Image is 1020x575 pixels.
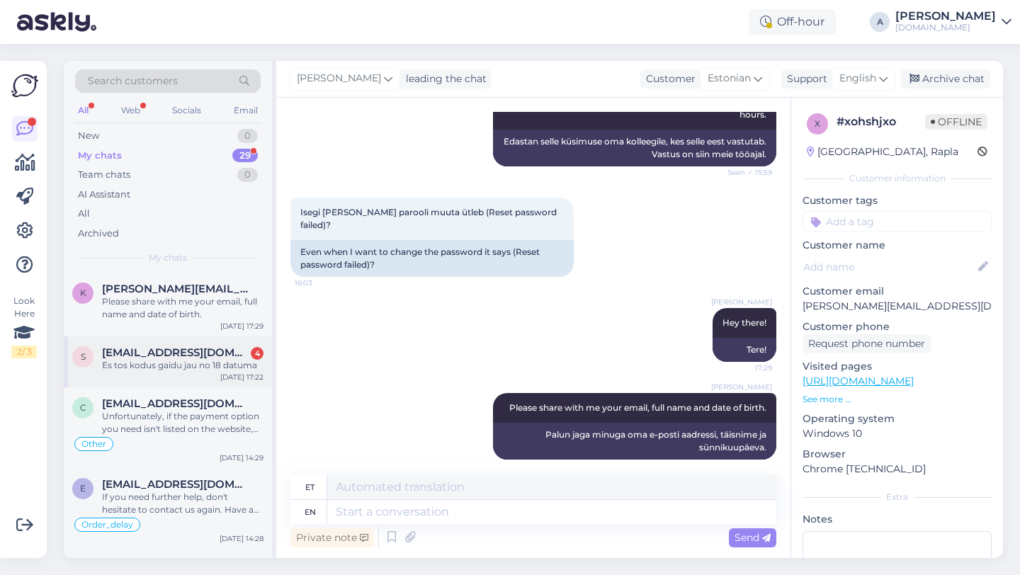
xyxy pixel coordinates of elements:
span: Other [81,440,106,448]
div: Customer [640,72,696,86]
p: Customer email [803,284,992,299]
p: Customer name [803,238,992,253]
div: leading the chat [400,72,487,86]
div: Customer information [803,172,992,185]
p: Windows 10 [803,426,992,441]
div: Email [231,101,261,120]
div: Team chats [78,168,130,182]
span: c [80,402,86,413]
span: 17:29 [719,460,772,471]
span: ev4@inbox.lv [102,478,249,491]
div: Support [781,72,827,86]
div: All [78,207,90,221]
div: [PERSON_NAME] [895,11,996,22]
div: AI Assistant [78,188,130,202]
div: Unfortunately, if the payment option you need isn't listed on the website, there's nothing we can... [102,410,263,435]
input: Add name [803,259,975,275]
p: See more ... [803,393,992,406]
div: Web [118,101,143,120]
span: [PERSON_NAME] [297,71,381,86]
div: Tere! [713,338,776,362]
div: # xohshjxo [837,113,925,130]
div: Look Here [11,295,37,358]
a: [PERSON_NAME][DOMAIN_NAME] [895,11,1011,33]
span: Isegi [PERSON_NAME] parooli muuta ütleb (Reset password failed)? [300,207,559,230]
div: Edastan selle küsimuse oma kolleegile, kes selle eest vastutab. Vastus on siin meie tööajal. [493,130,776,166]
div: [GEOGRAPHIC_DATA], Rapla [807,144,958,159]
span: Send [735,531,771,544]
div: [DATE] 14:29 [220,452,263,463]
div: Archive chat [901,69,990,89]
div: [DATE] 17:22 [220,372,263,382]
p: Operating system [803,411,992,426]
span: 16:03 [295,278,348,288]
div: Socials [169,101,204,120]
span: [PERSON_NAME] [711,297,772,307]
div: 29 [232,149,258,163]
div: Es tos kodus gaidu jau no 18 datuma [102,359,263,372]
p: [PERSON_NAME][EMAIL_ADDRESS][DOMAIN_NAME] [803,299,992,314]
div: Off-hour [749,9,836,35]
span: My chats [149,251,187,264]
span: stanislavcikainese49@gmail.com [102,346,249,359]
span: 17:29 [719,363,772,373]
div: [DATE] 17:29 [220,321,263,331]
div: Archived [78,227,119,241]
span: Search customers [88,74,178,89]
span: Estonian [708,71,751,86]
div: 2 / 3 [11,346,37,358]
span: Offline [925,114,987,130]
input: Add a tag [803,211,992,232]
div: Extra [803,491,992,503]
div: Please share with me your email, full name and date of birth. [102,295,263,321]
span: kristo.kuldma@hotmail.com [102,283,249,295]
div: Even when I want to change the password it says (Reset password failed)? [290,240,574,277]
div: [DOMAIN_NAME] [895,22,996,33]
div: If you need further help, don't hesitate to contact us again. Have a great day! [102,491,263,516]
img: Askly Logo [11,72,38,99]
span: [PERSON_NAME] [711,382,772,392]
span: English [839,71,876,86]
div: My chats [78,149,122,163]
div: Private note [290,528,374,547]
div: New [78,129,99,143]
span: Please share with me your email, full name and date of birth. [509,402,766,413]
div: 0 [237,168,258,182]
div: 4 [251,347,263,360]
span: e [80,483,86,494]
div: All [75,101,91,120]
p: Customer tags [803,193,992,208]
div: [DATE] 14:28 [220,533,263,544]
span: x [815,118,820,129]
span: Order_delay [81,520,133,529]
p: Visited pages [803,359,992,374]
a: [URL][DOMAIN_NAME] [803,375,914,387]
p: Chrome [TECHNICAL_ID] [803,462,992,477]
p: Customer phone [803,319,992,334]
span: s [81,351,86,362]
div: 0 [237,129,258,143]
div: Request phone number [803,334,931,353]
div: et [305,475,314,499]
span: k [80,287,86,298]
p: Browser [803,447,992,462]
span: Seen ✓ 15:59 [719,167,772,178]
span: cansformers@gmail.com [102,397,249,410]
p: Notes [803,512,992,527]
div: A [870,12,890,32]
div: en [305,500,316,524]
span: Hey there! [722,317,766,328]
div: Palun jaga minuga oma e-posti aadressi, täisnime ja sünnikuupäeva. [493,423,776,460]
